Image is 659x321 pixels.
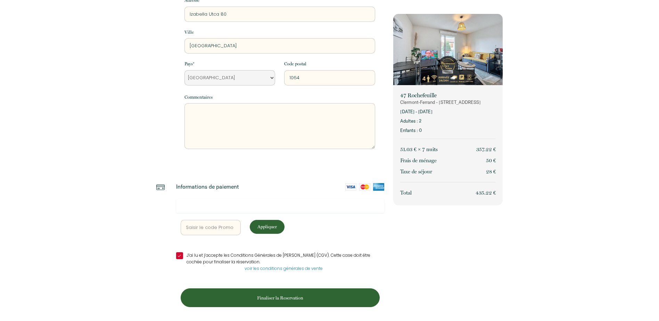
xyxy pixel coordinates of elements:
p: 357.22 € [476,145,496,154]
img: credit-card [156,183,165,191]
p: [DATE] - [DATE] [400,108,496,115]
p: Adultes : 2 [400,118,496,124]
label: Code postal [284,60,306,67]
label: Commentaires [184,94,213,101]
p: Frais de ménage [400,156,437,165]
p: 50 € [486,156,496,165]
select: Default select example [184,70,275,85]
span: Total [400,190,412,196]
button: Finaliser la Reservation [181,288,380,307]
p: 51.03 € × 7 nuit [400,145,438,154]
iframe: Cadre de saisie sécurisé pour le paiement par carte [181,203,380,209]
a: voir les conditions générales de vente [245,265,323,271]
p: 47 Rochefeuille [400,92,496,99]
span: s [436,146,438,153]
p: Enfants : 0 [400,127,496,134]
img: amex [373,183,384,191]
button: Appliquer [250,220,285,234]
span: 435.22 € [476,190,496,196]
label: Ville [184,29,194,36]
p: Informations de paiement [176,183,239,190]
img: visa-card [345,183,356,191]
p: 28 € [486,167,496,176]
input: Saisir le code Promo [181,220,241,235]
img: rental-image [393,14,503,87]
p: Appliquer [252,223,282,230]
p: Finaliser la Reservation [183,295,377,301]
img: mastercard [359,183,370,191]
p: Clermont-Ferrand - [STREET_ADDRESS] [400,99,496,106]
label: Pays [184,60,195,67]
p: Taxe de séjour [400,167,432,176]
